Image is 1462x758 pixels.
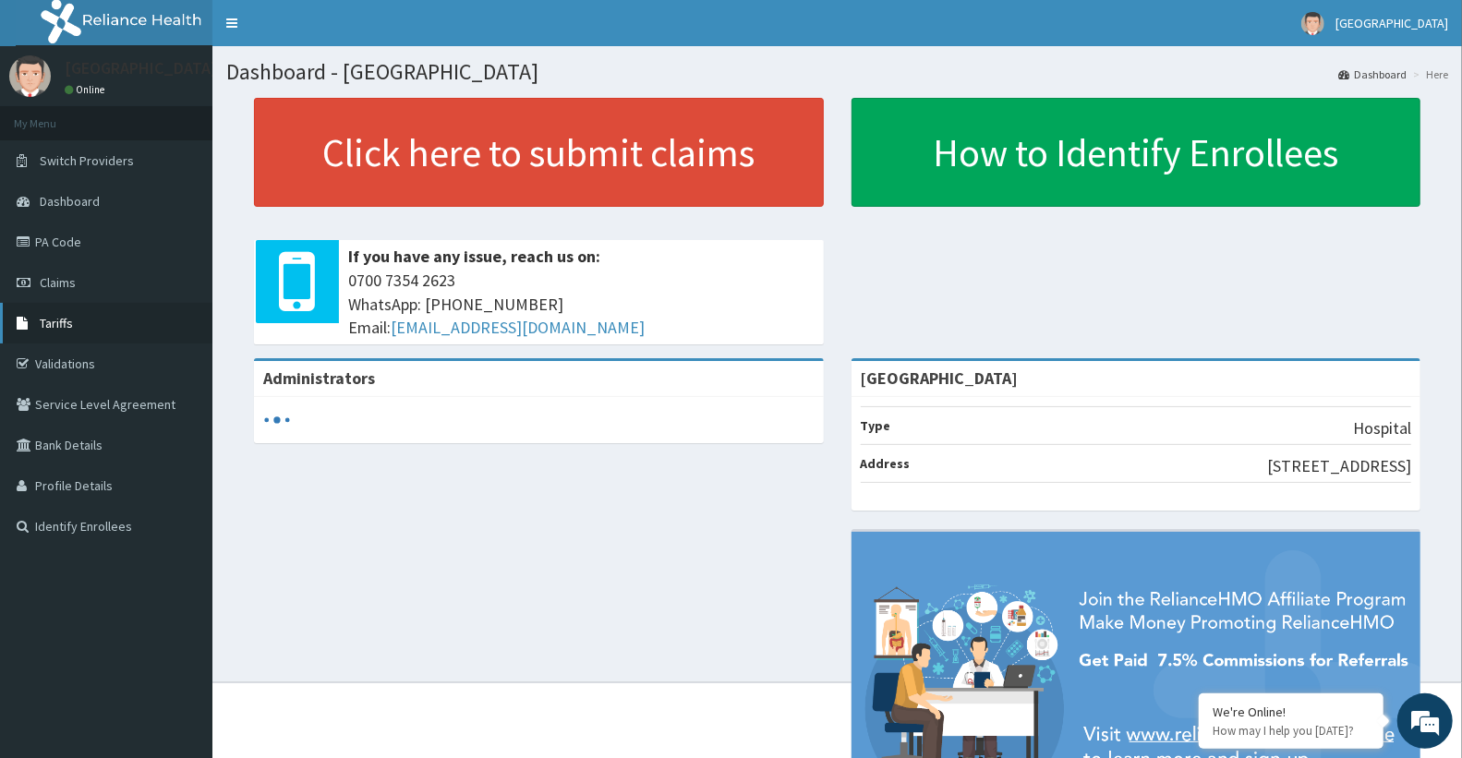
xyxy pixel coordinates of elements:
a: Dashboard [1338,66,1407,82]
strong: [GEOGRAPHIC_DATA] [861,367,1019,389]
svg: audio-loading [263,406,291,434]
b: If you have any issue, reach us on: [348,246,600,267]
li: Here [1408,66,1448,82]
img: User Image [1301,12,1324,35]
span: Switch Providers [40,152,134,169]
span: Claims [40,274,76,291]
span: Dashboard [40,193,100,210]
p: [GEOGRAPHIC_DATA] [65,60,217,77]
a: [EMAIL_ADDRESS][DOMAIN_NAME] [391,317,645,338]
p: How may I help you today? [1213,723,1370,739]
a: How to Identify Enrollees [852,98,1421,207]
a: Online [65,83,109,96]
div: We're Online! [1213,704,1370,720]
a: Click here to submit claims [254,98,824,207]
span: Tariffs [40,315,73,331]
h1: Dashboard - [GEOGRAPHIC_DATA] [226,60,1448,84]
p: [STREET_ADDRESS] [1267,454,1411,478]
b: Type [861,417,891,434]
span: [GEOGRAPHIC_DATA] [1335,15,1448,31]
p: Hospital [1353,416,1411,440]
b: Administrators [263,367,375,389]
b: Address [861,455,911,472]
img: User Image [9,55,51,97]
span: 0700 7354 2623 WhatsApp: [PHONE_NUMBER] Email: [348,269,815,340]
